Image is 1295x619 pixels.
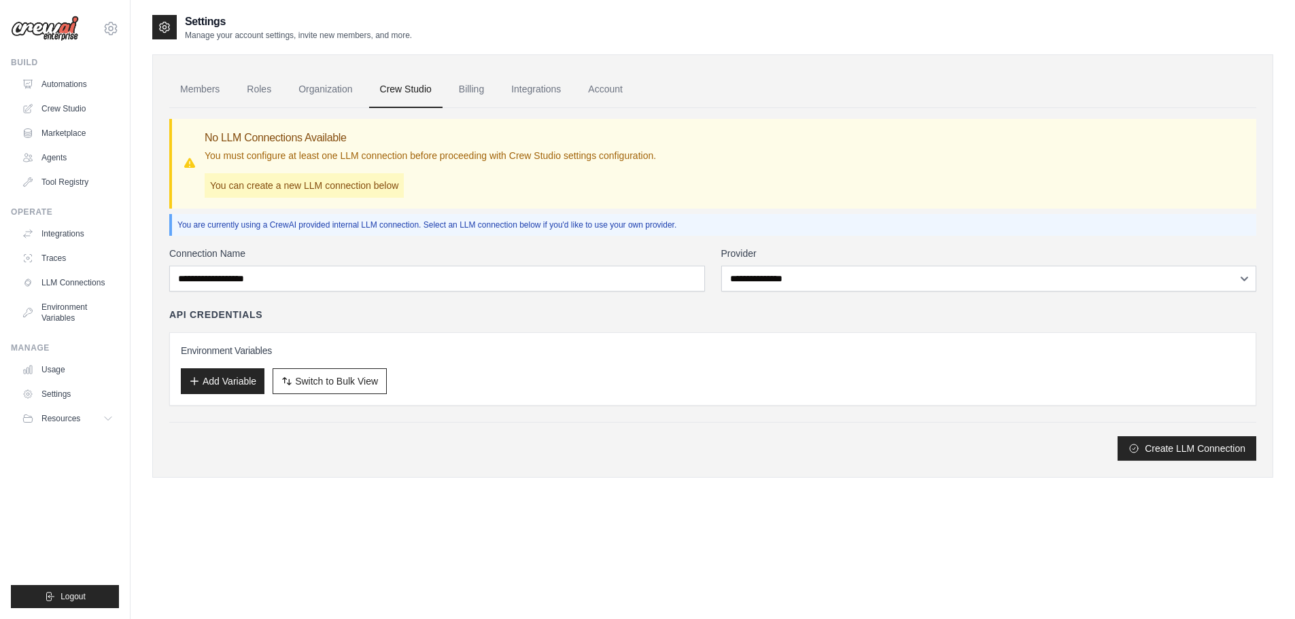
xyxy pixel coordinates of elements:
span: Logout [61,591,86,602]
button: Resources [16,408,119,429]
a: Agents [16,147,119,169]
a: Automations [16,73,119,95]
button: Create LLM Connection [1118,436,1256,461]
a: Roles [236,71,282,108]
a: Integrations [500,71,572,108]
p: You can create a new LLM connection below [205,173,404,198]
h2: Settings [185,14,412,30]
div: Operate [11,207,119,217]
a: Settings [16,383,119,405]
button: Logout [11,585,119,608]
a: Account [577,71,634,108]
h4: API Credentials [169,308,262,321]
span: Resources [41,413,80,424]
img: Logo [11,16,79,41]
a: Marketplace [16,122,119,144]
a: Tool Registry [16,171,119,193]
a: Crew Studio [369,71,443,108]
a: Billing [448,71,495,108]
p: You must configure at least one LLM connection before proceeding with Crew Studio settings config... [205,149,656,162]
h3: No LLM Connections Available [205,130,656,146]
label: Connection Name [169,247,705,260]
a: Organization [288,71,363,108]
p: You are currently using a CrewAI provided internal LLM connection. Select an LLM connection below... [177,219,1251,230]
button: Switch to Bulk View [273,368,387,394]
a: Crew Studio [16,98,119,120]
div: Manage [11,342,119,353]
label: Provider [721,247,1257,260]
button: Add Variable [181,368,264,394]
div: Build [11,57,119,68]
a: Usage [16,359,119,381]
a: Traces [16,247,119,269]
a: LLM Connections [16,272,119,294]
a: Integrations [16,223,119,245]
a: Members [169,71,230,108]
span: Switch to Bulk View [295,374,378,388]
h3: Environment Variables [181,344,1245,357]
a: Environment Variables [16,296,119,329]
p: Manage your account settings, invite new members, and more. [185,30,412,41]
